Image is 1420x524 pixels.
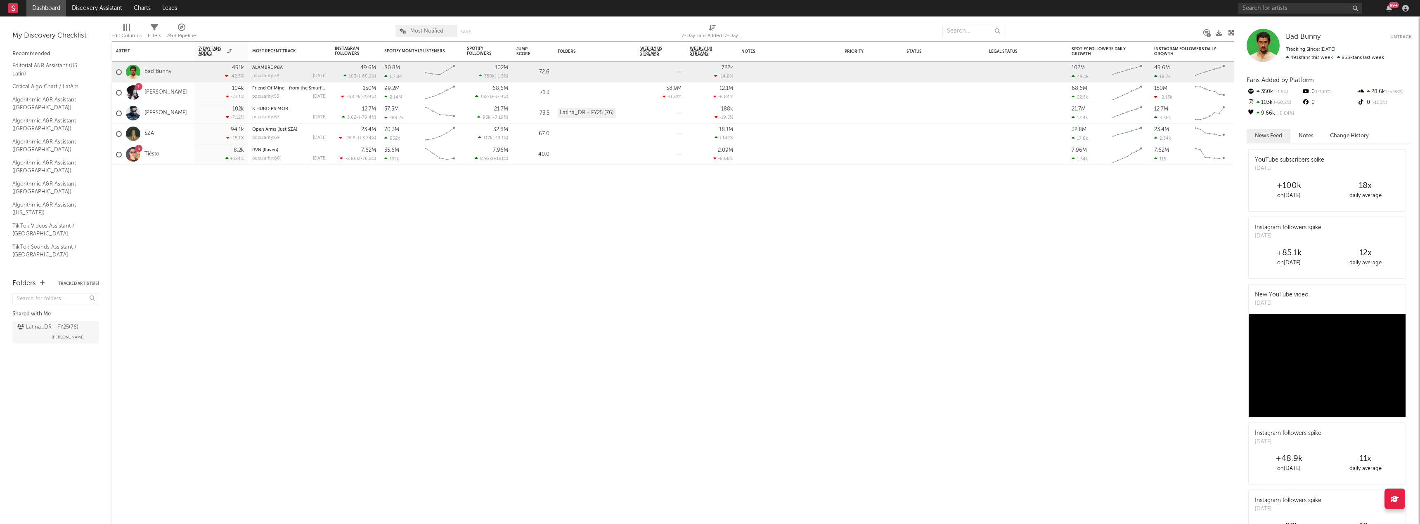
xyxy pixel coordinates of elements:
span: [PERSON_NAME] [52,332,85,342]
span: -1.5 % [1273,90,1288,94]
div: 23.4M [361,127,376,132]
div: popularity: 60 [252,156,280,161]
a: Editorial A&R Assistant (US Latin) [12,61,91,78]
div: -14.8 % [714,73,733,79]
div: 80.8M [384,65,400,70]
span: 7-Day Fans Added [199,46,225,56]
a: Tiësto [144,151,159,158]
div: 722k [722,65,733,70]
div: 72.6 [516,67,549,77]
div: 99 + [1389,2,1399,8]
div: -2.13k [1154,94,1172,100]
div: [DATE] [313,115,327,120]
div: Friend Of Mine - from the Smurfs Movie Soundtrack [252,86,327,91]
div: 12.7M [362,106,376,112]
div: A&R Pipeline [167,21,196,45]
svg: Chart title [1191,103,1228,124]
span: -68.2k [346,95,360,99]
div: -0.32 % [663,94,682,99]
div: 0 [1302,97,1356,108]
div: 8.2k [234,148,244,153]
span: -26.5k [344,136,358,141]
div: 73.5 [516,108,549,118]
div: 49.6M [360,65,376,70]
div: on [DATE] [1251,464,1327,474]
div: 102k [232,106,244,112]
span: Weekly US Streams [640,46,669,56]
div: 150M [363,86,376,91]
div: 32.8M [1072,127,1086,132]
div: 37.5M [384,106,399,112]
div: 102M [1072,65,1085,70]
span: Tracking Since: [DATE] [1286,47,1335,52]
div: Status [906,49,960,54]
a: Bad Bunny [1286,33,1321,41]
div: Most Recent Track [252,49,314,54]
div: 12 x [1327,248,1403,258]
div: 23.4M [1154,127,1169,132]
div: Filters [148,31,161,41]
span: -100 % [1315,90,1332,94]
div: 68.6M [492,86,508,91]
div: 7.96M [493,148,508,153]
div: 7-Day Fans Added (7-Day Fans Added) [682,21,743,45]
a: Algorithmic A&R Assistant ([GEOGRAPHIC_DATA]) [12,158,91,175]
div: 188k [721,106,733,112]
svg: Chart title [421,144,459,165]
div: Instagram followers spike [1255,429,1321,438]
div: 9.66k [1247,108,1302,119]
svg: Chart title [1191,82,1228,103]
div: Folders [558,49,620,54]
button: Untrack [1390,33,1412,41]
div: 3.36k [1154,115,1171,120]
a: [PERSON_NAME] [144,89,187,96]
svg: Chart title [1109,82,1146,103]
div: daily average [1327,191,1403,201]
button: Tracked Artists(5) [58,282,99,286]
span: 350k [484,74,495,79]
svg: Chart title [1191,124,1228,144]
svg: Chart title [421,62,459,82]
span: 117k [483,136,492,141]
span: 491k fans this week [1286,55,1333,60]
div: 491k [232,65,244,70]
div: RVN (Raven) [252,148,327,153]
div: on [DATE] [1251,191,1327,201]
div: K HUBO PS MOR [252,107,327,111]
div: 67.0 [516,129,549,139]
div: +142 % [715,135,733,141]
div: A&R Pipeline [167,31,196,41]
div: ( ) [340,156,376,161]
div: New YouTube video [1255,291,1309,299]
div: [DATE] [313,74,327,78]
span: Bad Bunny [1286,33,1321,40]
div: Spotify Monthly Listeners [384,49,446,54]
a: TikTok Sounds Assistant / [GEOGRAPHIC_DATA] [12,242,91,259]
div: ( ) [475,156,508,161]
div: 13.4k [1072,115,1088,120]
a: RVN (Raven) [252,148,278,153]
a: ALAMBRE PúA [252,66,283,70]
span: -2.86k [345,157,359,161]
span: Most Notified [410,28,443,34]
div: Edit Columns [111,31,142,41]
div: daily average [1327,464,1403,474]
a: [PERSON_NAME] [144,110,187,117]
div: -15.1 % [226,135,244,141]
div: Recommended [12,49,99,59]
input: Search for folders... [12,293,99,305]
span: -224 % [362,95,375,99]
div: Instagram Followers [335,46,364,56]
span: -79.4 % [360,115,375,120]
div: -73.1 % [226,94,244,99]
a: TikTok Videos Assistant / [GEOGRAPHIC_DATA] [12,221,91,238]
div: 2.34k [1154,136,1171,141]
div: 0 [1357,97,1412,108]
div: 19.7k [1154,74,1171,79]
a: SZA [144,130,154,137]
div: -7.12 % [226,115,244,120]
div: 2.14M [384,94,402,100]
a: Algorithmic A&R Assistant ([GEOGRAPHIC_DATA]) [12,137,91,154]
div: ( ) [339,135,376,141]
div: 21.7M [494,106,508,112]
